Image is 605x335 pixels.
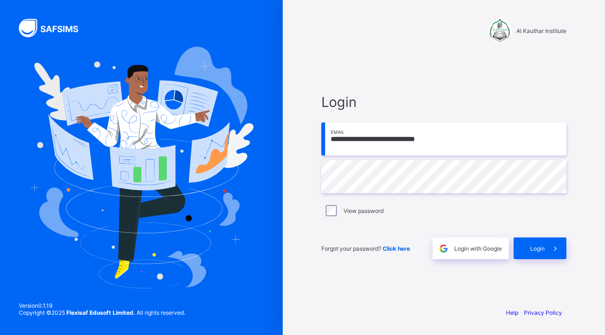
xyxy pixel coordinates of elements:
[516,27,566,34] span: Al Kauthar Institute
[321,94,566,110] span: Login
[321,245,410,252] span: Forgot your password?
[19,302,185,309] span: Version 0.1.19
[530,245,545,252] span: Login
[438,243,449,254] img: google.396cfc9801f0270233282035f929180a.svg
[343,207,384,214] label: View password
[19,19,90,37] img: SAFSIMS Logo
[506,309,518,316] a: Help
[66,309,135,316] strong: Flexisaf Edusoft Limited.
[29,47,253,288] img: Hero Image
[524,309,562,316] a: Privacy Policy
[19,309,185,316] span: Copyright © 2025 All rights reserved.
[383,245,410,252] a: Click here
[454,245,502,252] span: Login with Google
